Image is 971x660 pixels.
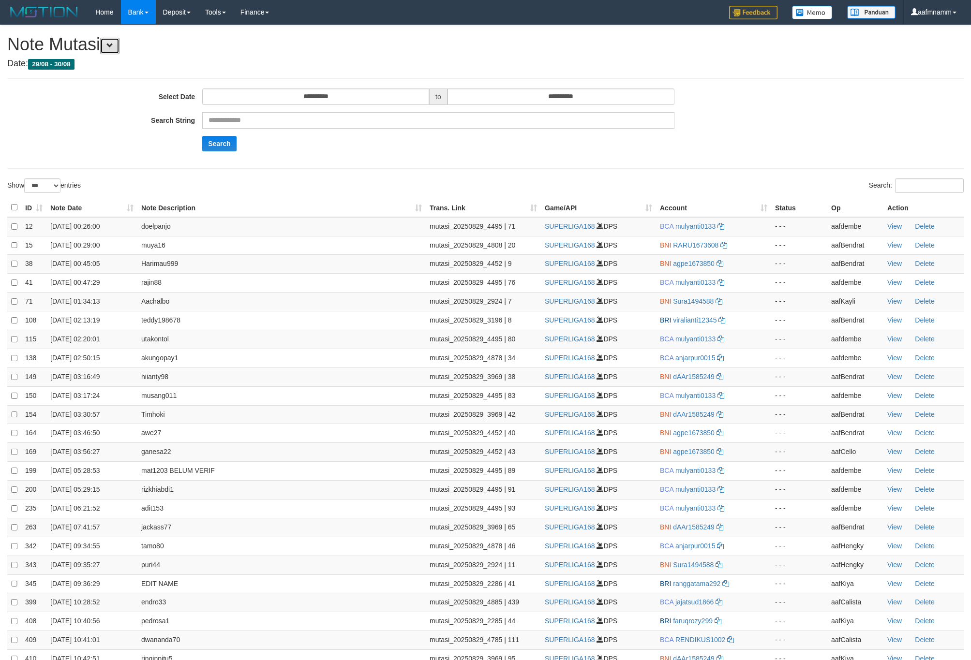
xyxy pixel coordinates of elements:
td: mutasi_20250829_4878 | 46 [426,537,541,556]
td: mutasi_20250829_4495 | 80 [426,330,541,349]
a: Delete [915,617,934,625]
a: dAAr1585249 [673,373,715,381]
a: View [887,297,902,305]
a: SUPERLIGA168 [545,354,595,362]
a: SUPERLIGA168 [545,297,595,305]
td: DPS [541,462,656,481]
h1: Note Mutasi [7,35,964,54]
td: utakontol [137,330,426,349]
span: BNI [660,523,671,531]
a: Delete [915,241,934,249]
td: aafdembe [827,462,883,481]
a: Delete [915,561,934,569]
a: Copy dAAr1585249 to clipboard [717,523,723,531]
a: View [887,580,902,587]
a: Delete [915,411,934,418]
a: Delete [915,485,934,493]
td: [DATE] 05:29:15 [46,481,137,499]
td: jackass77 [137,518,426,537]
td: aafBendrat [827,424,883,443]
td: 15 [21,236,46,255]
td: aafBendrat [827,367,883,386]
span: BCA [660,542,673,550]
td: 41 [21,274,46,293]
a: Copy faruqrozy299 to clipboard [715,617,721,625]
a: Copy mulyanti0133 to clipboard [717,279,724,286]
td: musang011 [137,386,426,405]
td: - - - [771,424,827,443]
a: View [887,636,902,644]
a: Copy mulyanti0133 to clipboard [717,467,724,474]
td: Harimau999 [137,255,426,274]
td: DPS [541,405,656,424]
a: View [887,504,902,512]
a: RARU1673608 [673,241,718,249]
a: Delete [915,297,934,305]
a: View [887,354,902,362]
a: Copy agpe1673850 to clipboard [717,448,723,455]
span: BNI [660,561,671,569]
td: 345 [21,574,46,593]
td: mutasi_20250829_4495 | 91 [426,481,541,499]
th: Trans. Link: activate to sort column ascending [426,198,541,217]
a: agpe1673850 [673,260,715,267]
a: mulyanti0133 [675,335,716,343]
a: SUPERLIGA168 [545,561,595,569]
td: DPS [541,556,656,574]
a: agpe1673850 [673,429,715,437]
td: mutasi_20250829_4808 | 20 [426,236,541,255]
td: aafBendrat [827,405,883,424]
td: mutasi_20250829_3969 | 65 [426,518,541,537]
a: Delete [915,373,934,381]
td: teddy198678 [137,311,426,330]
a: anjarpur0015 [675,354,716,362]
a: Delete [915,580,934,587]
td: 115 [21,330,46,349]
a: SUPERLIGA168 [545,504,595,512]
a: mulyanti0133 [675,485,716,493]
td: - - - [771,405,827,424]
td: aafdembe [827,217,883,236]
a: mulyanti0133 [675,504,716,512]
td: DPS [541,330,656,349]
td: DPS [541,311,656,330]
span: BCA [660,279,673,286]
td: 343 [21,556,46,574]
td: [DATE] 09:36:29 [46,574,137,593]
span: BNI [660,241,671,249]
span: BNI [660,448,671,455]
button: Search [202,136,237,151]
a: Copy RARU1673608 to clipboard [720,241,727,249]
td: [DATE] 00:29:00 [46,236,137,255]
td: [DATE] 00:47:29 [46,274,137,293]
td: [DATE] 09:35:27 [46,556,137,574]
td: DPS [541,386,656,405]
a: SUPERLIGA168 [545,260,595,267]
th: Op [827,198,883,217]
a: View [887,411,902,418]
a: Copy anjarpur0015 to clipboard [717,542,724,550]
td: - - - [771,255,827,274]
span: BNI [660,373,671,381]
td: awe27 [137,424,426,443]
td: mat1203 BELUM VERIF [137,462,426,481]
a: Copy RENDIKUS1002 to clipboard [727,636,734,644]
a: jajatsud1866 [675,598,714,606]
span: BCA [660,335,673,343]
a: View [887,448,902,455]
td: - - - [771,481,827,499]
td: [DATE] 07:41:57 [46,518,137,537]
a: dAAr1585249 [673,411,715,418]
td: ganesa22 [137,443,426,462]
img: Feedback.jpg [729,6,777,19]
a: View [887,542,902,550]
td: mutasi_20250829_4495 | 71 [426,217,541,236]
a: View [887,467,902,474]
td: adit153 [137,499,426,518]
td: mutasi_20250829_2924 | 7 [426,293,541,311]
a: Delete [915,316,934,324]
a: Delete [915,392,934,399]
a: Delete [915,279,934,286]
span: BRI [660,316,671,324]
td: 38 [21,255,46,274]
